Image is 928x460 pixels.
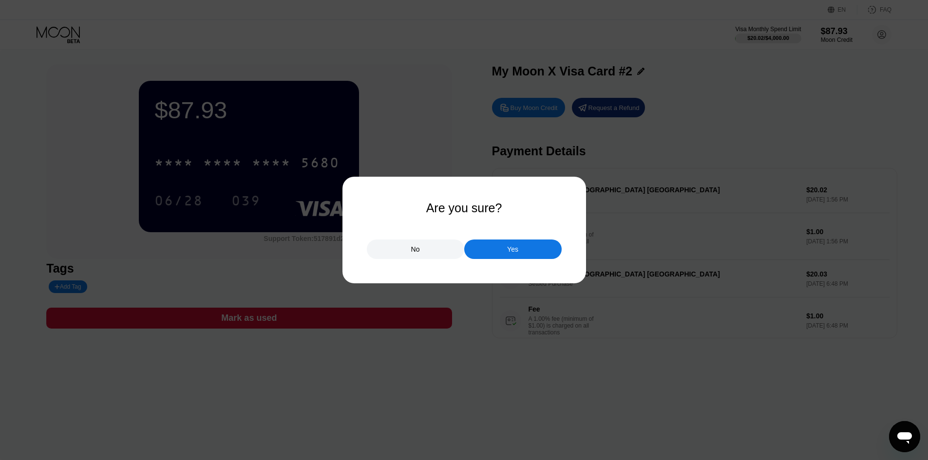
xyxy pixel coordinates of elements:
div: No [367,239,464,259]
div: Yes [507,245,518,254]
div: Are you sure? [426,201,502,215]
div: Yes [464,239,562,259]
iframe: Button to launch messaging window [889,421,920,452]
div: No [411,245,420,254]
